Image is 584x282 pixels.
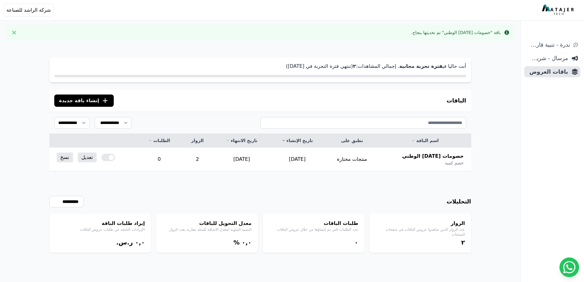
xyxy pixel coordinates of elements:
a: اسم الباقة [387,137,464,144]
div: باقة "خصومات [DATE] الوطني" تم تحديثها بنجاح. [411,29,501,36]
h4: الزوار [376,220,465,227]
h4: إيراد طلبات الباقة [55,220,145,227]
td: منتجات مختارة [325,148,379,171]
a: تاريخ الانتهاء [221,137,262,144]
p: عدد الطلبات التي تم إنشاؤها من خلال عروض الباقات [269,227,358,232]
p: عدد الزوار الذين شاهدوا عروض الباقات في صفحات المنتجات [376,227,465,237]
h3: الباقات [447,96,466,105]
span: باقات العروض [527,68,568,76]
span: خصم كمية [445,160,464,166]
button: Close [9,28,19,37]
a: تاريخ الإنشاء [277,137,318,144]
th: الزوار [181,134,214,148]
span: % [233,239,239,246]
strong: ٢ [353,63,356,69]
span: شركة الراشد للصناعة [6,6,51,14]
a: نسخ [57,153,73,162]
th: تطبق على [325,134,379,148]
span: ر.س. [116,239,133,246]
button: شركة الراشد للصناعة [4,4,54,17]
bdi: ۰,۰ [242,239,251,246]
td: 0 [137,148,181,171]
bdi: ۰,۰ [135,239,145,246]
h4: معدل التحويل للباقات [162,220,252,227]
div: ۰ [269,238,358,247]
td: 2 [181,148,214,171]
strong: فترة تجربة مجانية [399,63,442,69]
a: الطلبات [145,137,174,144]
span: ندرة - تنبية قارب علي النفاذ [527,41,570,49]
span: خصومات [DATE] الوطني [402,153,464,160]
td: [DATE] [269,148,325,171]
span: مرسال - شريط دعاية [527,54,568,63]
td: [DATE] [214,148,269,171]
button: إنشاء باقة جديدة [54,95,114,107]
h4: طلبات الباقات [269,220,358,227]
h3: التحليلات [447,197,471,206]
a: تعديل [78,153,97,162]
span: إنشاء باقة جديدة [59,97,99,104]
p: أنت حاليا في . إجمالي المشاهدات: (تنتهي فترة التجربة في [DATE]) [54,63,466,70]
p: الإيرادات الناتجة عن طلبات عروض الباقات [55,227,145,232]
img: MatajerTech Logo [542,5,575,16]
p: النسبة المئوية لمعدل الاضافة للسلة مقارنة بعدد الزوار [162,227,252,232]
div: ٢ [376,238,465,247]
